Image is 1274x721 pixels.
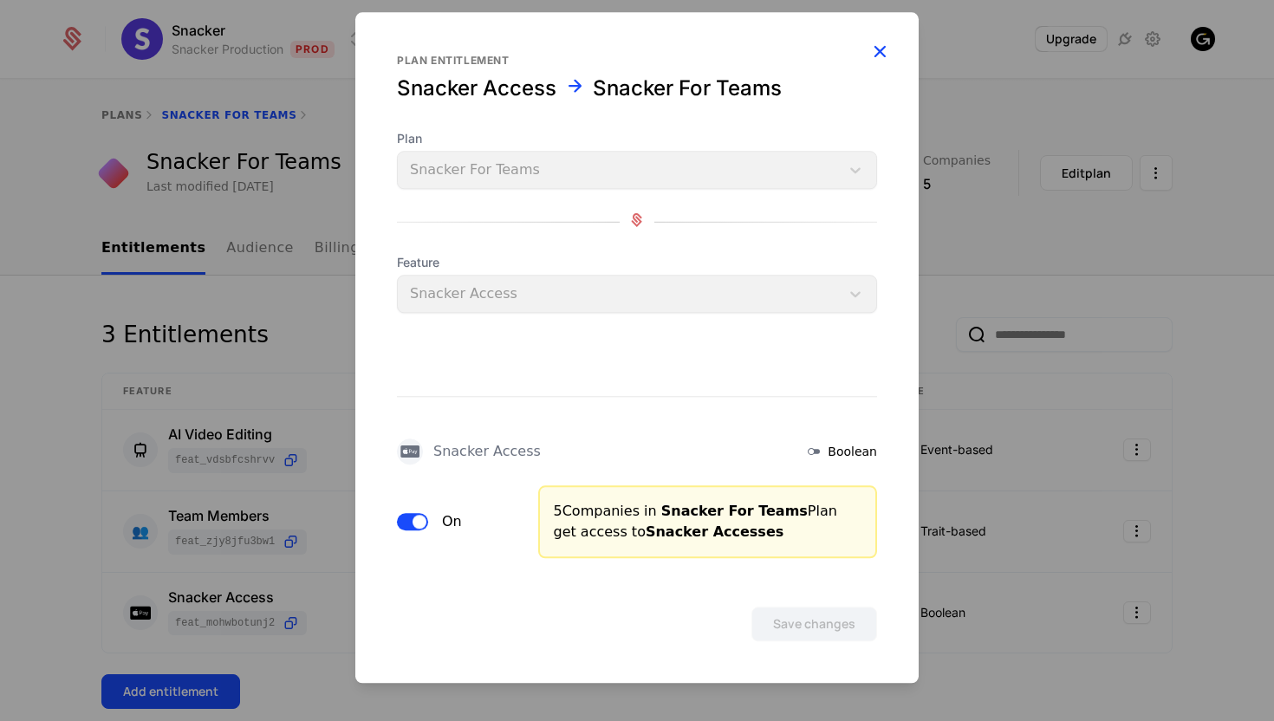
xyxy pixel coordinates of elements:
[397,130,877,147] span: Plan
[554,501,862,542] div: 5 Companies in Plan get access to
[397,75,556,102] div: Snacker Access
[442,511,462,532] label: On
[593,75,782,102] div: Snacker For Teams
[751,607,877,641] button: Save changes
[661,503,808,519] span: Snacker For Teams
[433,445,541,458] div: Snacker Access
[646,523,783,540] span: Snacker Accesses
[397,54,877,68] div: Plan entitlement
[397,254,877,271] span: Feature
[828,443,877,460] span: Boolean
